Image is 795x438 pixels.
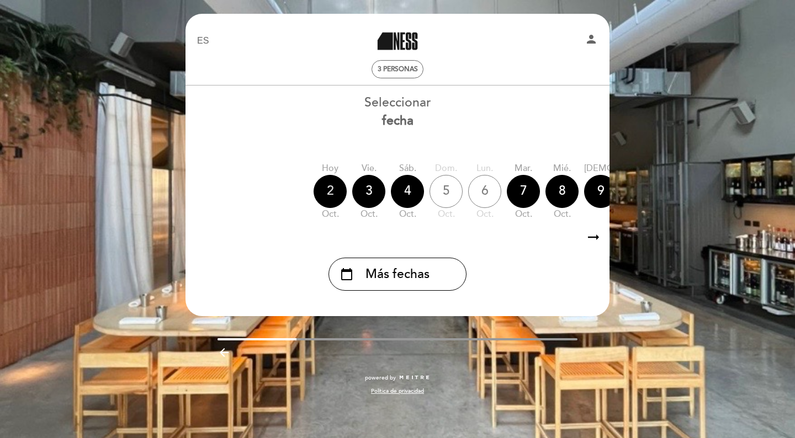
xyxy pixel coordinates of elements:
button: person [585,33,598,50]
div: 2 [314,175,347,208]
img: MEITRE [399,375,430,381]
span: Más fechas [365,265,430,284]
div: Seleccionar [185,94,610,130]
div: 4 [391,175,424,208]
div: 9 [584,175,617,208]
div: 7 [507,175,540,208]
i: calendar_today [340,265,353,284]
div: mié. [545,162,579,175]
div: oct. [507,208,540,221]
div: 6 [468,175,501,208]
div: vie. [352,162,385,175]
i: person [585,33,598,46]
div: sáb. [391,162,424,175]
i: arrow_backward [218,346,231,359]
div: Hoy [314,162,347,175]
span: powered by [365,374,396,382]
div: dom. [430,162,463,175]
div: oct. [391,208,424,221]
div: 3 [352,175,385,208]
b: fecha [382,113,414,129]
div: oct. [314,208,347,221]
div: 5 [430,175,463,208]
div: oct. [352,208,385,221]
div: oct. [584,208,683,221]
a: Política de privacidad [371,387,424,395]
div: oct. [430,208,463,221]
a: Ness [328,26,467,56]
i: arrow_right_alt [585,226,602,249]
div: mar. [507,162,540,175]
div: [DEMOGRAPHIC_DATA]. [584,162,683,175]
div: 8 [545,175,579,208]
div: lun. [468,162,501,175]
div: oct. [468,208,501,221]
a: powered by [365,374,430,382]
span: 3 personas [378,65,418,73]
div: oct. [545,208,579,221]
